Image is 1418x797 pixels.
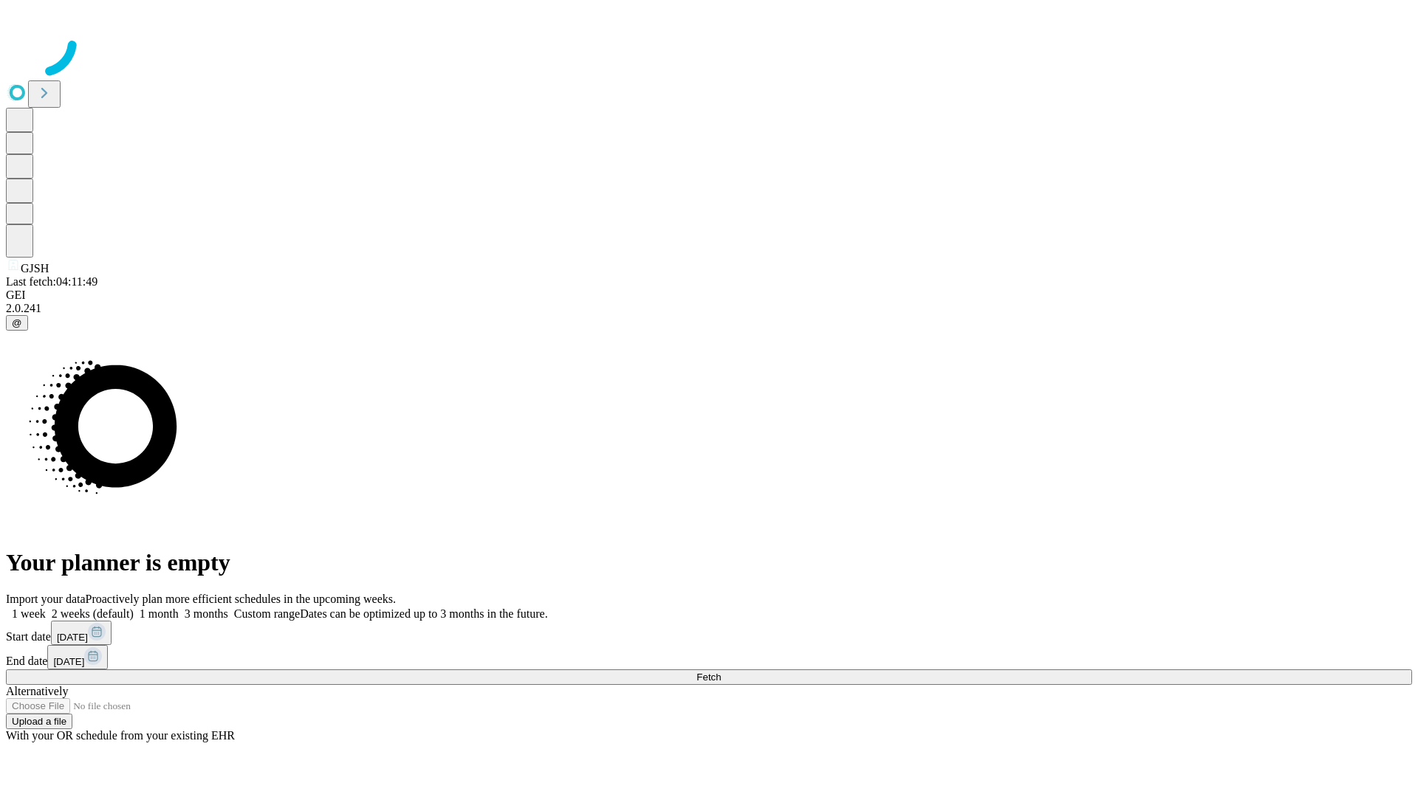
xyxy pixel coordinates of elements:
[696,672,721,683] span: Fetch
[86,593,396,605] span: Proactively plan more efficient schedules in the upcoming weeks.
[12,317,22,328] span: @
[6,621,1412,645] div: Start date
[6,593,86,605] span: Import your data
[57,632,88,643] span: [DATE]
[53,656,84,667] span: [DATE]
[140,607,179,620] span: 1 month
[185,607,228,620] span: 3 months
[6,669,1412,685] button: Fetch
[6,289,1412,302] div: GEI
[6,729,235,742] span: With your OR schedule from your existing EHR
[21,262,49,275] span: GJSH
[12,607,46,620] span: 1 week
[6,685,68,697] span: Alternatively
[6,302,1412,315] div: 2.0.241
[6,645,1412,669] div: End date
[6,549,1412,576] h1: Your planner is empty
[47,645,108,669] button: [DATE]
[234,607,300,620] span: Custom range
[52,607,134,620] span: 2 weeks (default)
[6,714,72,729] button: Upload a file
[300,607,547,620] span: Dates can be optimized up to 3 months in the future.
[51,621,112,645] button: [DATE]
[6,315,28,331] button: @
[6,275,97,288] span: Last fetch: 04:11:49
